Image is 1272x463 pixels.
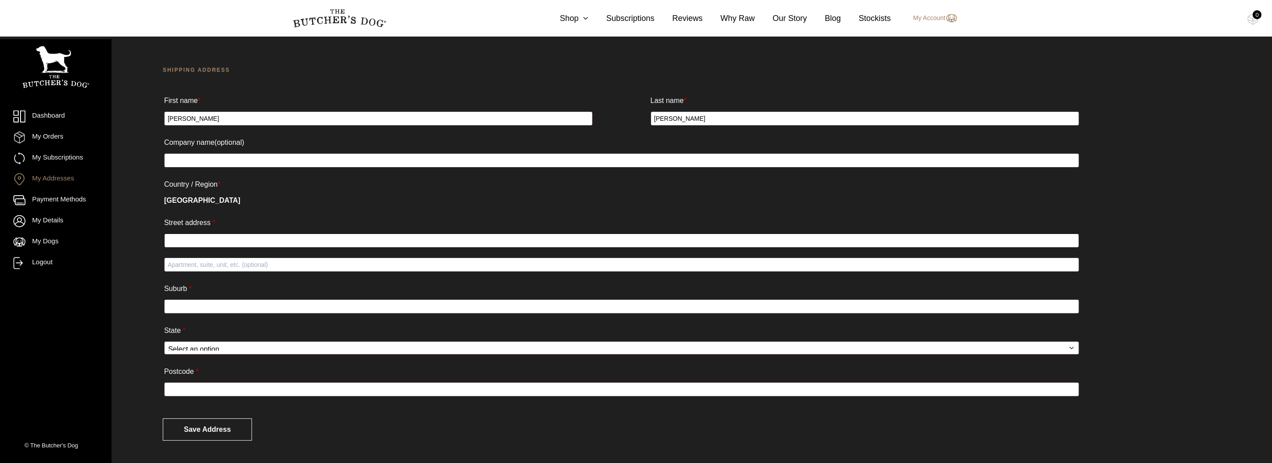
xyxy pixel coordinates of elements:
[164,197,240,204] strong: [GEOGRAPHIC_DATA]
[164,94,201,108] label: First name
[1247,13,1259,25] img: TBD_Cart-Empty.png
[215,139,244,146] span: (optional)
[1253,10,1262,19] div: 0
[13,152,98,164] a: My Subscriptions
[588,12,654,25] a: Subscriptions
[807,12,841,25] a: Blog
[542,12,588,25] a: Shop
[13,257,98,269] a: Logout
[13,173,98,185] a: My Addresses
[164,234,1079,248] input: House number and street name
[164,177,220,192] label: Country / Region
[163,66,1081,92] h3: Shipping address
[164,216,215,230] label: Street address
[163,418,252,441] button: Save address
[22,46,89,88] img: TBD_Portrait_Logo_White.png
[904,13,957,24] a: My Account
[164,324,186,338] label: State
[164,365,198,379] label: Postcode
[164,258,1079,272] input: Apartment, suite, unit, etc. (optional)
[13,236,98,248] a: My Dogs
[651,94,687,108] label: Last name
[841,12,891,25] a: Stockists
[164,282,192,296] label: Suburb
[13,194,98,206] a: Payment Methods
[654,12,702,25] a: Reviews
[755,12,807,25] a: Our Story
[13,111,98,123] a: Dashboard
[13,215,98,227] a: My Details
[13,131,98,143] a: My Orders
[164,135,244,150] label: Company name
[703,12,755,25] a: Why Raw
